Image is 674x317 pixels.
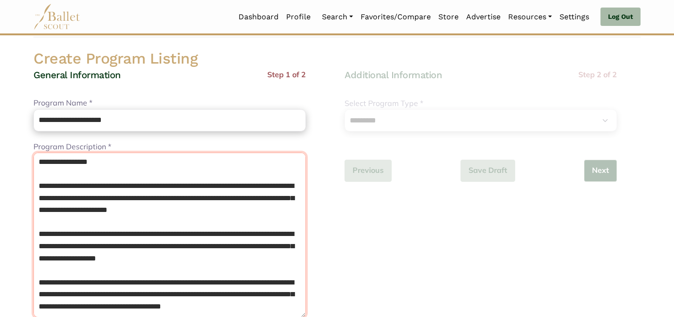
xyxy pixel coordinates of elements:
[357,7,435,27] a: Favorites/Compare
[267,69,306,81] p: Step 1 of 2
[33,141,111,153] label: Program Description *
[282,7,314,27] a: Profile
[33,69,121,81] h4: General Information
[235,7,282,27] a: Dashboard
[318,7,357,27] a: Search
[26,49,648,69] h2: Create Program Listing
[435,7,462,27] a: Store
[556,7,593,27] a: Settings
[504,7,556,27] a: Resources
[600,8,641,26] a: Log Out
[33,97,92,109] label: Program Name *
[462,7,504,27] a: Advertise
